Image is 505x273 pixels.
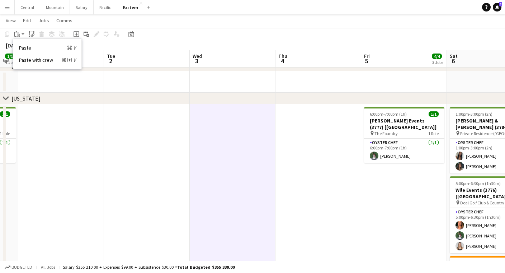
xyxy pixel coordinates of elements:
a: Comms [53,16,75,25]
span: Fri [364,53,370,59]
button: Mountain [40,0,70,14]
i: V [73,45,76,51]
a: Jobs [36,16,52,25]
span: Wed [193,53,202,59]
button: Central [15,0,40,14]
button: Budgeted [4,263,33,271]
span: All jobs [39,264,57,270]
div: [US_STATE] [11,95,41,102]
button: Pacific [94,0,117,14]
div: 3 Jobs [432,60,443,65]
div: [DATE] [6,42,22,49]
span: 6:00pm-7:00pm (1h) [370,111,407,117]
span: Edit [23,17,31,24]
span: Tue [107,53,115,59]
span: 5 [363,57,370,65]
app-card-role: Oyster Chef1/16:00pm-7:00pm (1h)[PERSON_NAME] [364,139,444,163]
span: Sat [450,53,458,59]
span: 1 Role [428,131,439,136]
span: 2 [106,57,115,65]
span: Jobs [38,17,49,24]
a: View [3,16,19,25]
app-job-card: 6:00pm-7:00pm (1h)1/1[PERSON_NAME] Events (3777) [[GEOGRAPHIC_DATA]] The Foundry1 RoleOyster Chef... [364,107,444,163]
a: Edit [20,16,34,25]
div: 1 Job [5,60,15,65]
a: 2 [493,3,501,11]
h3: [PERSON_NAME] Events (3777) [[GEOGRAPHIC_DATA]] [364,117,444,130]
a: Paste with crew [19,57,76,63]
span: Budgeted [11,265,32,270]
i: V [73,57,76,63]
span: 2 [499,2,502,6]
span: 6 [449,57,458,65]
span: 6:00pm-8:00pm (2h) [456,260,492,266]
button: Eastern [117,0,144,14]
span: 5:00pm-6:30pm (1h30m) [456,181,501,186]
span: 4 [277,57,287,65]
span: The Foundry [374,131,398,136]
button: Salary [70,0,94,14]
span: 1/1 [429,111,439,117]
span: 1/1 [5,54,15,59]
span: 1:00pm-3:00pm (2h) [456,111,492,117]
span: Total Budgeted $355 339.00 [177,264,235,270]
span: 4/4 [432,54,442,59]
span: View [6,17,16,24]
span: Thu [278,53,287,59]
a: Paste [19,45,76,51]
span: Comms [56,17,72,24]
span: 3 [192,57,202,65]
div: Salary $355 210.00 + Expenses $99.00 + Subsistence $30.00 = [63,264,235,270]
